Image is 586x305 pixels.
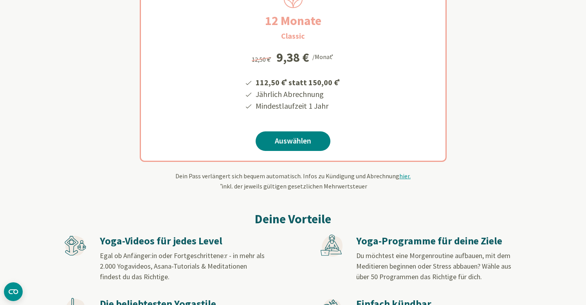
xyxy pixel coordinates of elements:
h2: 12 Monate [246,11,340,30]
a: Auswählen [256,131,330,151]
li: Jährlich Abrechnung [254,88,341,100]
li: 112,50 € statt 150,00 € [254,75,341,88]
span: Du möchtest eine Morgenroutine aufbauen, mit dem Meditieren beginnen oder Stress abbauen? Wähle a... [356,251,511,281]
div: Dein Pass verlängert sich bequem automatisch. Infos zu Kündigung und Abrechnung [64,171,522,191]
h2: Deine Vorteile [64,210,522,228]
div: /Monat [312,51,335,61]
div: 9,38 € [276,51,309,64]
span: inkl. der jeweils gültigen gesetzlichen Mehrwertsteuer [219,182,367,190]
li: Mindestlaufzeit 1 Jahr [254,100,341,112]
h3: Yoga-Programme für deine Ziele [356,235,521,248]
h3: Classic [281,30,305,42]
h3: Yoga-Videos für jedes Level [100,235,265,248]
button: CMP-Widget öffnen [4,282,23,301]
span: hier. [399,172,411,180]
span: 12,50 € [252,56,272,63]
span: Egal ob Anfänger:in oder Fortgeschrittene:r - in mehr als 2.000 Yogavideos, Asana-Tutorials & Med... [100,251,265,281]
